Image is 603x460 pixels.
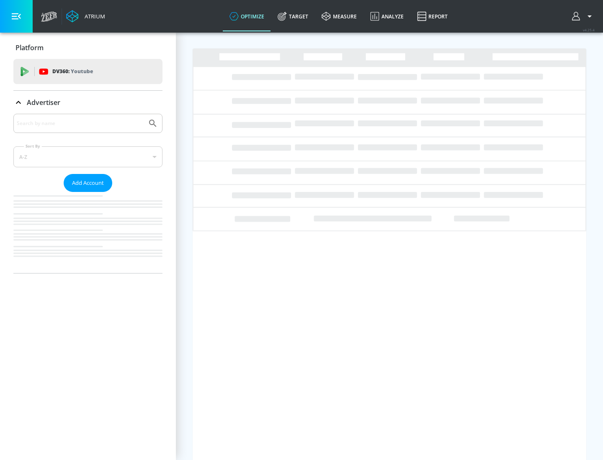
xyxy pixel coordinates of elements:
a: Report [410,1,454,31]
p: Platform [15,43,44,52]
p: Advertiser [27,98,60,107]
span: Add Account [72,178,104,188]
a: Analyze [363,1,410,31]
div: DV360: Youtube [13,59,162,84]
p: DV360: [52,67,93,76]
label: Sort By [24,143,42,149]
button: Add Account [64,174,112,192]
a: optimize [223,1,271,31]
p: Youtube [71,67,93,76]
div: Advertiser [13,91,162,114]
a: measure [315,1,363,31]
input: Search by name [17,118,144,129]
div: Atrium [81,13,105,20]
a: Target [271,1,315,31]
span: v 4.25.4 [583,28,595,32]
div: Platform [13,36,162,59]
a: Atrium [66,10,105,23]
div: A-Z [13,146,162,167]
div: Advertiser [13,114,162,273]
nav: list of Advertiser [13,192,162,273]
